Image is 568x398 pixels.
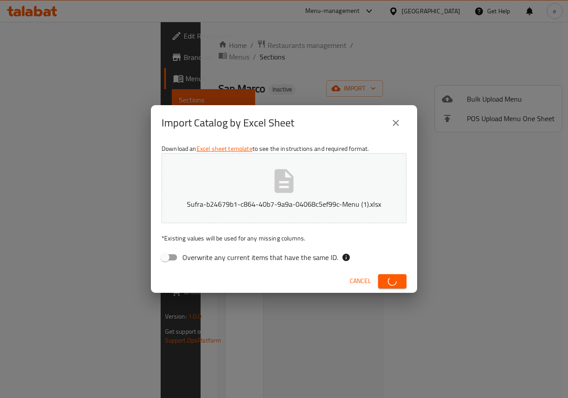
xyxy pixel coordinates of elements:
[346,273,375,289] button: Cancel
[162,153,406,223] button: Sufra-b24679b1-c864-40b7-9a9a-04068c5ef99c-Menu (1).xlsx
[151,141,417,269] div: Download an to see the instructions and required format.
[342,253,351,262] svg: If the overwrite option isn't selected, then the items that match an existing ID will be ignored ...
[162,116,294,130] h2: Import Catalog by Excel Sheet
[385,112,406,134] button: close
[162,234,406,243] p: Existing values will be used for any missing columns.
[350,276,371,287] span: Cancel
[182,252,338,263] span: Overwrite any current items that have the same ID.
[197,143,252,154] a: Excel sheet template
[175,199,393,209] p: Sufra-b24679b1-c864-40b7-9a9a-04068c5ef99c-Menu (1).xlsx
